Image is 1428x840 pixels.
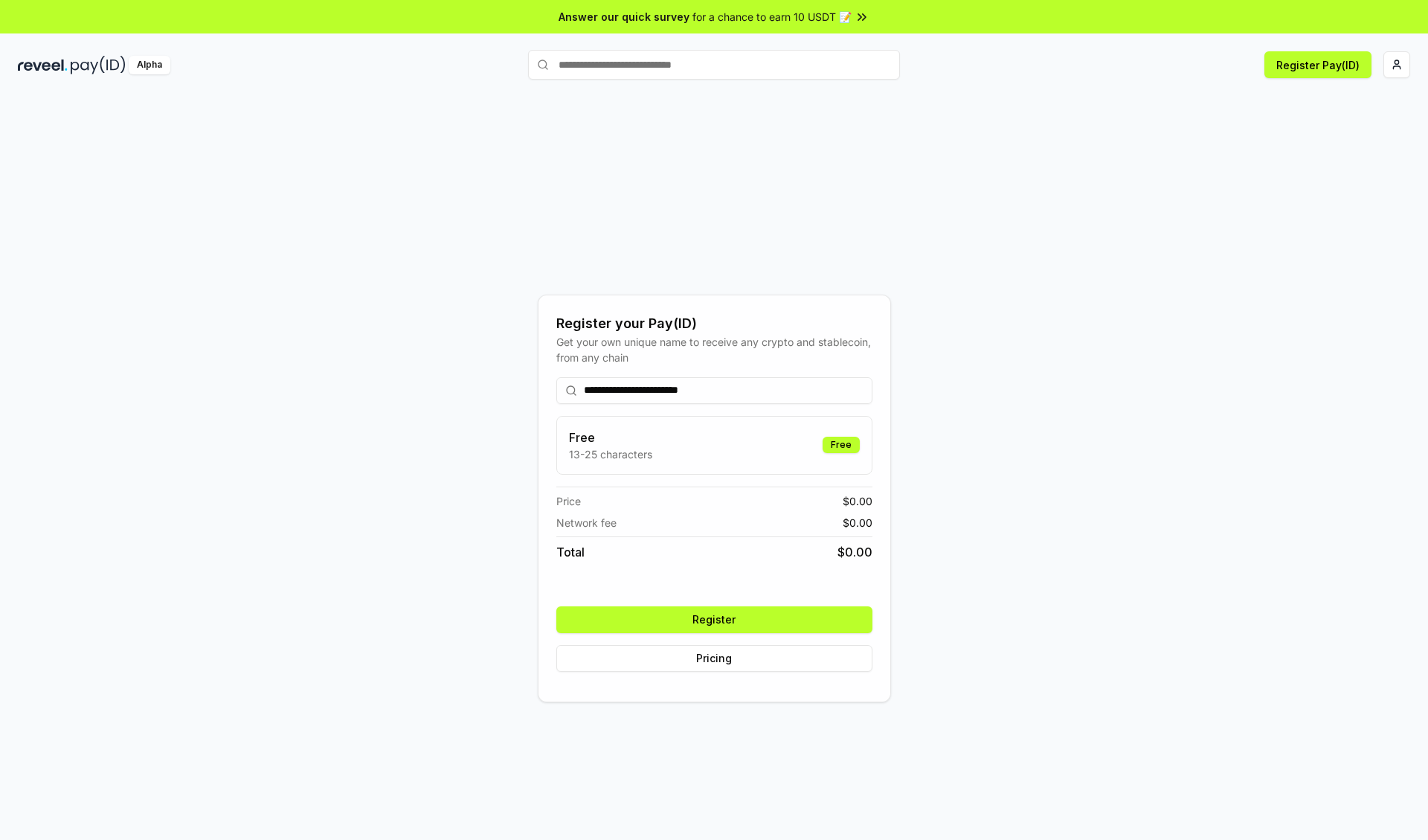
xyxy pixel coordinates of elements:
[569,446,652,462] p: 13-25 characters
[556,334,872,365] div: Get your own unique name to receive any crypto and stablecoin, from any chain
[837,543,872,561] span: $ 0.00
[556,645,872,672] button: Pricing
[71,56,126,74] img: pay_id
[569,429,652,446] h3: Free
[18,56,68,74] img: reveel_dark
[843,493,872,509] span: $ 0.00
[556,606,872,633] button: Register
[556,515,617,530] span: Network fee
[556,493,581,509] span: Price
[556,543,585,561] span: Total
[559,9,689,25] span: Answer our quick survey
[823,437,860,453] div: Free
[129,56,170,74] div: Alpha
[556,313,872,334] div: Register your Pay(ID)
[692,9,852,25] span: for a chance to earn 10 USDT 📝
[843,515,872,530] span: $ 0.00
[1264,51,1371,78] button: Register Pay(ID)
